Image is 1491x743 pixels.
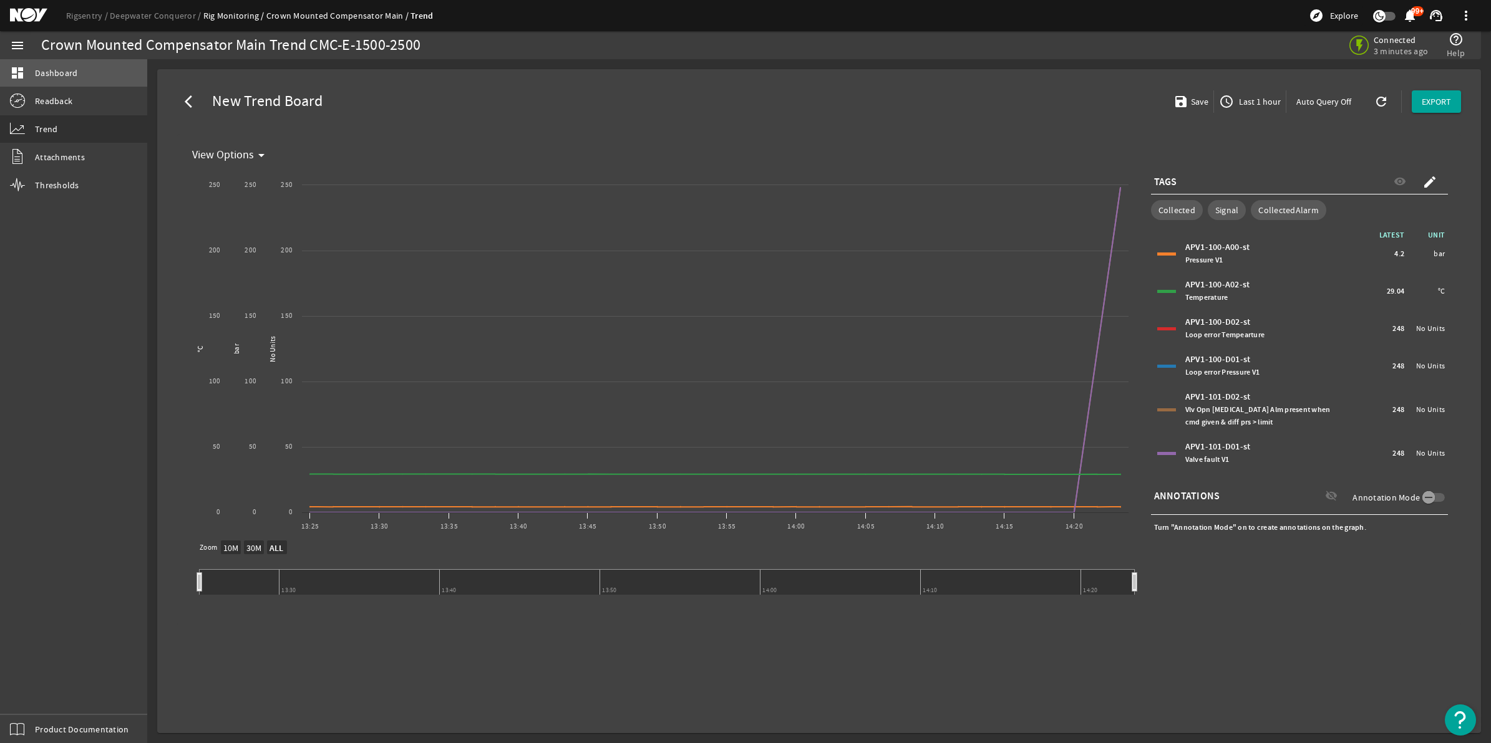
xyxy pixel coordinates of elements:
text: 150 [245,311,256,320]
text: 13:35 [440,522,458,531]
text: No Units [268,336,278,362]
text: 13:25 [301,522,319,531]
span: Temperature [1185,292,1228,302]
mat-icon: explore [1309,8,1324,23]
span: Readback [35,95,72,107]
button: Save [1168,90,1214,113]
span: Loop error Tempearture [1185,330,1265,340]
button: Auto Query Off [1286,90,1361,113]
span: 248 [1392,447,1404,459]
div: APV1-100-D02-st [1185,316,1341,341]
text: 50 [249,442,257,451]
text: 30M [246,542,262,554]
span: Pressure V1 [1185,255,1223,265]
button: Last 1 hour [1214,90,1286,113]
text: 14:15 [996,522,1013,531]
span: 3 minutes ago [1374,46,1428,57]
text: 13:30 [371,522,388,531]
span: 248 [1392,403,1404,416]
text: 250 [209,180,221,189]
div: APV1-100-D01-st [1185,353,1341,378]
mat-icon: arrow_back_ios [185,94,200,109]
text: ALL [269,542,284,554]
div: Crown Mounted Compensator Main Trend CMC-E-1500-2500 [41,39,420,52]
span: Valve fault V1 [1185,454,1230,464]
a: Rigsentry [66,10,110,21]
text: 13:50 [649,522,666,531]
text: 13:45 [579,522,596,531]
button: EXPORT [1412,90,1461,113]
span: 4.2 [1394,247,1404,260]
mat-icon: save [1173,94,1183,109]
text: 10M [223,542,239,554]
text: 14:20 [1066,522,1083,531]
mat-icon: create [1422,175,1437,189]
span: Help [1447,47,1465,59]
span: Vlv Opn [MEDICAL_DATA] Alm present when cmd given & diff prs > limit [1185,405,1331,427]
span: Signal [1215,204,1239,216]
text: 13:55 [718,522,736,531]
mat-icon: arrow_drop_down [254,148,269,163]
text: 0 [216,507,220,517]
span: No Units [1416,360,1445,372]
span: Dashboard [35,67,77,79]
span: Explore [1330,9,1358,22]
text: 50 [285,442,293,451]
text: Zoom [200,543,217,552]
span: Product Documentation [35,723,129,736]
text: 250 [281,180,293,189]
a: Crown Mounted Compensator Main [266,10,410,21]
text: 100 [281,376,293,386]
text: 13:40 [510,522,527,531]
text: 200 [245,246,256,255]
span: EXPORT [1422,95,1451,108]
text: 50 [213,442,221,451]
a: Rig Monitoring [203,10,266,21]
div: Turn "Annotation Mode" on to create annotations on the graph. [1151,518,1449,537]
span: 29.04 [1387,285,1404,297]
button: more_vert [1451,1,1481,31]
mat-icon: access_time [1219,94,1234,109]
text: 0 [253,507,256,517]
div: APV1-101-D02-st [1185,391,1341,428]
text: 100 [209,376,221,386]
span: Trend [35,123,57,135]
span: No Units [1416,403,1445,416]
text: bar [232,343,241,354]
span: UNIT [1411,229,1448,241]
text: 14:10 [926,522,944,531]
mat-icon: dashboard [10,65,25,80]
text: 14:00 [787,522,805,531]
button: View Options [187,144,276,166]
text: 250 [245,180,256,189]
span: No Units [1416,322,1445,335]
span: No Units [1416,447,1445,459]
span: New Trend Board [207,95,323,108]
button: Explore [1304,6,1363,26]
text: 150 [281,311,293,320]
a: Trend [410,10,433,22]
div: APV1-101-D01-st [1185,441,1341,466]
div: APV1-100-A00-st [1185,241,1341,266]
span: Connected [1374,34,1428,46]
span: °C [1438,285,1445,297]
mat-icon: notifications [1402,8,1417,23]
span: TAGS [1154,176,1177,188]
text: 200 [281,246,293,255]
div: APV1-100-A02-st [1185,279,1341,304]
text: 0 [289,507,293,517]
text: 150 [209,311,221,320]
span: 248 [1392,322,1404,335]
button: 99+ [1403,9,1416,22]
span: 248 [1392,360,1404,372]
span: CollectedAlarm [1258,204,1319,216]
span: Loop error Pressure V1 [1185,367,1260,377]
svg: Chart title [187,166,1135,540]
span: View Options [192,149,254,161]
span: Thresholds [35,179,79,191]
text: °C [196,345,205,352]
span: Last 1 hour [1236,95,1281,108]
span: Collected [1158,204,1195,216]
a: Deepwater Conqueror [110,10,203,21]
span: Attachments [35,151,85,163]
